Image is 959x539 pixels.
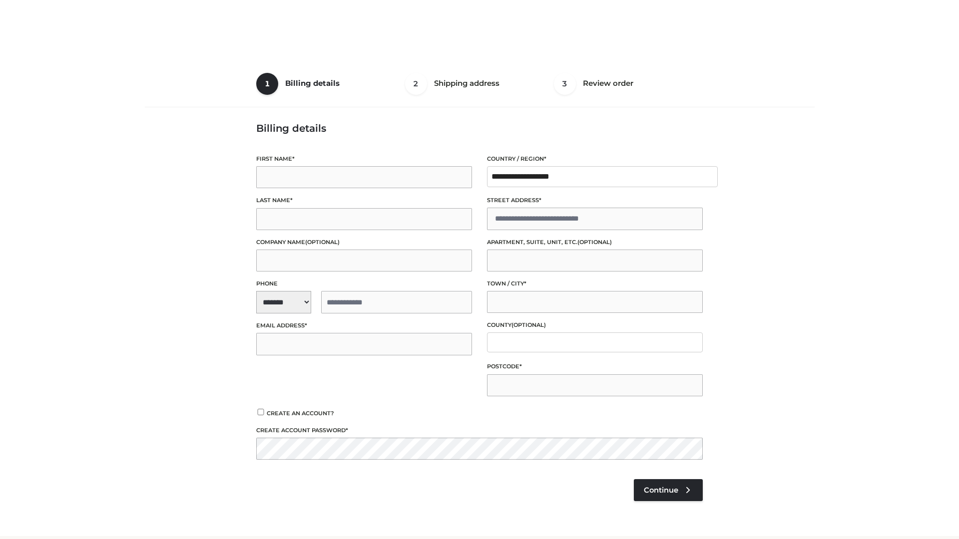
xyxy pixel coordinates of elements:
span: Create an account? [267,410,334,417]
label: County [487,320,703,330]
span: 3 [554,73,576,95]
label: First name [256,154,472,164]
span: Shipping address [434,78,499,88]
label: Phone [256,279,472,288]
label: Apartment, suite, unit, etc. [487,238,703,247]
label: Create account password [256,426,703,435]
label: Street address [487,196,703,205]
span: Review order [583,78,633,88]
span: 2 [405,73,427,95]
label: Email address [256,321,472,330]
label: Last name [256,196,472,205]
span: Continue [644,486,678,495]
span: Billing details [285,78,340,88]
span: (optional) [511,321,546,328]
label: Postcode [487,362,703,371]
span: (optional) [577,239,612,246]
input: Create an account? [256,409,265,415]
h3: Billing details [256,122,703,134]
label: Company name [256,238,472,247]
label: Town / City [487,279,703,288]
a: Continue [634,479,703,501]
span: 1 [256,73,278,95]
span: (optional) [305,239,340,246]
label: Country / Region [487,154,703,164]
